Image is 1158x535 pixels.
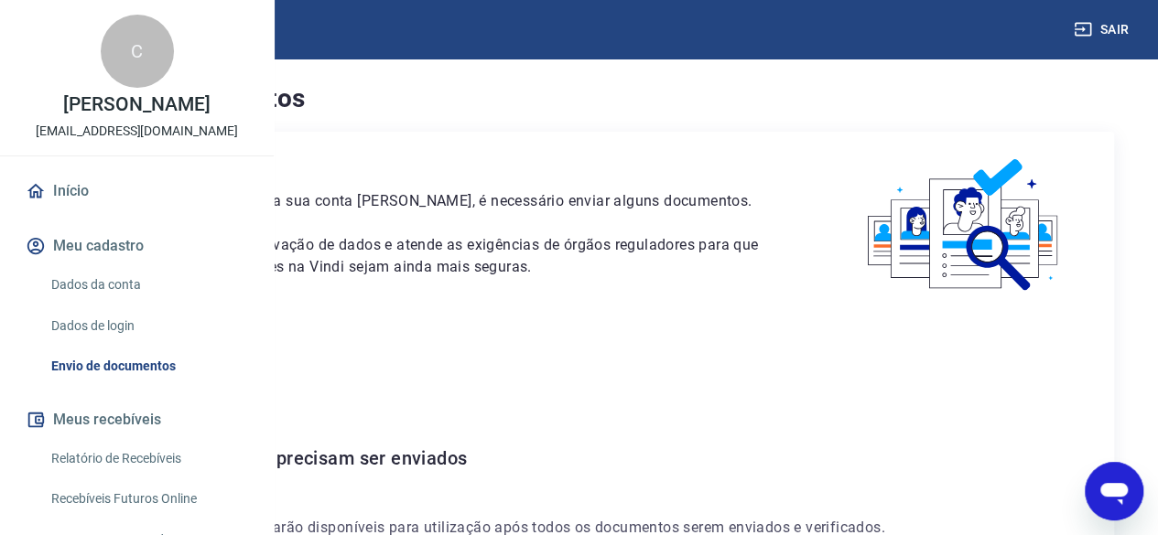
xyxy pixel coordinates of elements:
a: Envio de documentos [44,348,252,385]
a: Início [22,171,252,211]
p: [PERSON_NAME] [66,341,1092,363]
button: Sair [1070,13,1136,47]
button: Meus recebíveis [22,400,252,440]
img: waiting_documents.41d9841a9773e5fdf392cede4d13b617.svg [837,154,1092,297]
iframe: Botão para abrir a janela de mensagens [1085,462,1143,520]
div: C [101,15,174,88]
p: Este envio serve como comprovação de dados e atende as exigências de órgãos reguladores para que ... [66,234,793,278]
button: Meu cadastro [22,226,252,266]
h4: Envio de documentos [44,80,1114,117]
p: Para utilizar alguns recursos da sua conta [PERSON_NAME], é necessário enviar alguns documentos. [66,190,793,212]
p: CNPJ 57.737.684/0001-26 [66,370,1092,392]
a: Dados da conta [44,266,252,304]
a: Recebíveis Futuros Online [44,480,252,518]
p: [PERSON_NAME] [63,95,210,114]
a: Relatório de Recebíveis [44,440,252,477]
h6: Não há documentos que precisam ser enviados [66,444,1092,473]
a: Dados de login [44,307,252,345]
p: [EMAIL_ADDRESS][DOMAIN_NAME] [36,122,238,141]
